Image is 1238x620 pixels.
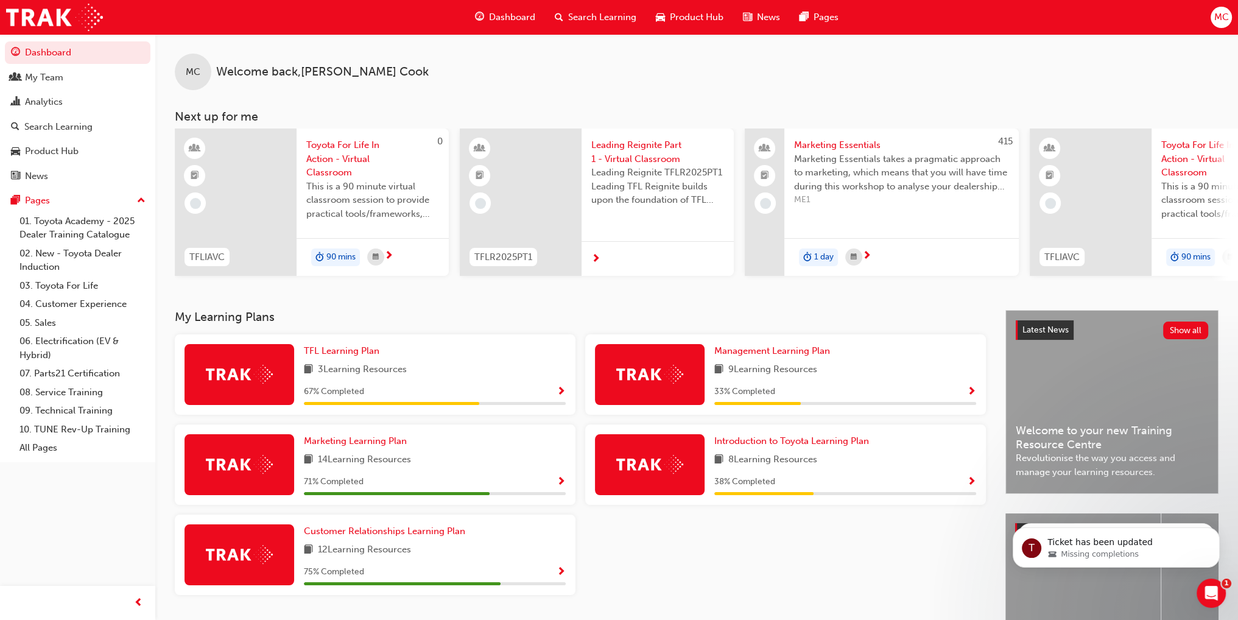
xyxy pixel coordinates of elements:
span: learningRecordVerb_NONE-icon [475,198,486,209]
a: Search Learning [5,116,150,138]
span: learningRecordVerb_NONE-icon [190,198,201,209]
span: people-icon [761,141,769,157]
a: 415Marketing EssentialsMarketing Essentials takes a pragmatic approach to marketing, which means ... [745,129,1019,276]
img: Trak [616,455,683,474]
span: MC [186,65,200,79]
span: 3 Learning Resources [318,362,407,378]
span: 67 % Completed [304,385,364,399]
button: Show Progress [557,474,566,490]
span: Show Progress [557,567,566,578]
a: 10. TUNE Rev-Up Training [15,420,150,439]
span: car-icon [656,10,665,25]
a: Introduction to Toyota Learning Plan [714,434,874,448]
iframe: Intercom live chat [1197,579,1226,608]
span: duration-icon [803,250,812,266]
img: Trak [206,365,273,384]
span: next-icon [591,254,600,265]
span: news-icon [11,171,20,182]
span: Leading Reignite TFLR2025PT1 Leading TFL Reignite builds upon the foundation of TFL Reignite, rea... [591,166,724,207]
span: 0 [437,136,443,147]
span: Marketing Essentials [794,138,1009,152]
span: Search Learning [568,10,636,24]
span: MC [1214,10,1228,24]
span: 38 % Completed [714,475,775,489]
a: 05. Sales [15,314,150,333]
span: next-icon [862,251,871,262]
span: search-icon [11,122,19,133]
button: Show all [1163,322,1209,339]
span: car-icon [11,146,20,157]
div: News [25,169,48,183]
button: DashboardMy TeamAnalyticsSearch LearningProduct HubNews [5,39,150,189]
span: Pages [814,10,839,24]
a: guage-iconDashboard [465,5,545,30]
button: Pages [5,189,150,212]
span: Management Learning Plan [714,345,830,356]
div: My Team [25,71,63,85]
span: guage-icon [475,10,484,25]
span: 1 [1222,579,1231,588]
span: 9 Learning Resources [728,362,817,378]
button: MC [1211,7,1232,28]
a: Latest NewsShow all [1016,320,1208,340]
a: News [5,165,150,188]
span: news-icon [743,10,752,25]
span: ME1 [794,193,1009,207]
span: 75 % Completed [304,565,364,579]
span: Welcome back , [PERSON_NAME] Cook [216,65,429,79]
span: Show Progress [557,477,566,488]
a: news-iconNews [733,5,790,30]
span: Latest News [1022,325,1069,335]
span: Product Hub [670,10,723,24]
span: 71 % Completed [304,475,364,489]
div: Search Learning [24,120,93,134]
span: 8 Learning Resources [728,453,817,468]
span: Leading Reignite Part 1 - Virtual Classroom [591,138,724,166]
a: Marketing Learning Plan [304,434,412,448]
iframe: Intercom notifications message [994,502,1238,587]
a: Management Learning Plan [714,344,835,358]
span: TFLR2025PT1 [474,250,532,264]
span: booktick-icon [761,168,769,184]
span: booktick-icon [191,168,199,184]
span: Marketing Essentials takes a pragmatic approach to marketing, which means that you will have time... [794,152,1009,194]
span: 90 mins [326,250,356,264]
span: duration-icon [1170,250,1179,266]
a: Latest NewsShow allWelcome to your new Training Resource CentreRevolutionise the way you access a... [1005,310,1219,494]
button: Show Progress [967,474,976,490]
a: 08. Service Training [15,383,150,402]
a: TFLR2025PT1Leading Reignite Part 1 - Virtual ClassroomLeading Reignite TFLR2025PT1 Leading TFL Re... [460,129,734,276]
button: Show Progress [967,384,976,400]
span: Toyota For Life In Action - Virtual Classroom [306,138,439,180]
span: calendar-icon [373,250,379,265]
span: learningResourceType_INSTRUCTOR_LED-icon [191,141,199,157]
span: booktick-icon [476,168,484,184]
span: calendar-icon [851,250,857,265]
a: Dashboard [5,41,150,64]
span: 33 % Completed [714,385,775,399]
span: News [757,10,780,24]
span: people-icon [11,72,20,83]
span: 90 mins [1181,250,1211,264]
span: 1 day [814,250,834,264]
a: Trak [6,4,103,31]
span: Marketing Learning Plan [304,435,407,446]
span: pages-icon [800,10,809,25]
span: book-icon [304,543,313,558]
span: TFLIAVC [189,250,225,264]
span: duration-icon [315,250,324,266]
img: Trak [206,455,273,474]
a: 03. Toyota For Life [15,277,150,295]
div: Analytics [25,95,63,109]
span: learningRecordVerb_NONE-icon [760,198,771,209]
a: pages-iconPages [790,5,848,30]
span: TFLIAVC [1044,250,1080,264]
span: book-icon [714,453,723,468]
a: TFL Learning Plan [304,344,384,358]
span: book-icon [714,362,723,378]
span: Welcome to your new Training Resource Centre [1016,424,1208,451]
